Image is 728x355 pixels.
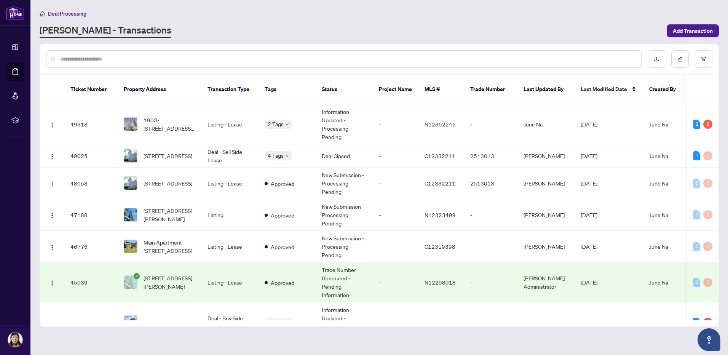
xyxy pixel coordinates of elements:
td: Information Updated - Processing Pending [316,302,373,342]
td: - [464,199,517,231]
td: New Submission - Processing Pending [316,168,373,199]
span: [STREET_ADDRESS][PERSON_NAME] [144,274,195,291]
span: June Na [649,319,668,326]
span: C12332211 [425,152,455,159]
td: [PERSON_NAME] [517,199,575,231]
img: thumbnail-img [124,149,137,162]
th: Last Modified Date [575,75,643,104]
span: June Na [649,211,668,218]
img: thumbnail-img [124,276,137,289]
td: New Submission - Processing Pending [316,231,373,262]
th: Tags [259,75,316,104]
td: - [464,262,517,302]
td: - [373,231,418,262]
button: Add Transaction [667,24,719,37]
td: Listing - Lease [201,168,259,199]
span: check-circle [134,273,140,279]
span: June Na [649,180,668,187]
button: Logo [46,240,58,253]
img: thumbnail-img [124,118,137,131]
td: Listing - Lease [201,231,259,262]
img: Logo [49,244,55,250]
td: 2513013 [464,168,517,199]
div: 0 [693,179,700,188]
img: Logo [49,213,55,219]
button: Logo [46,316,58,328]
div: 0 [693,210,700,219]
img: Logo [49,181,55,187]
img: thumbnail-img [124,177,137,190]
div: 2 [693,120,700,129]
img: thumbnail-img [124,316,137,329]
button: Logo [46,118,58,130]
span: 1903-[STREET_ADDRESS][PERSON_NAME] [144,116,195,133]
th: Property Address [118,75,201,104]
span: Approved [271,278,294,287]
img: Logo [49,122,55,128]
span: June Na [649,152,668,159]
button: download [648,50,665,68]
div: 0 [703,242,712,251]
button: Logo [46,177,58,189]
span: [DATE] [581,121,597,128]
button: Open asap [698,328,720,351]
th: Status [316,75,373,104]
div: 0 [693,242,700,251]
button: Logo [46,150,58,162]
span: [DATE] [581,279,597,286]
td: 46776 [64,231,118,262]
button: Logo [46,209,58,221]
span: [STREET_ADDRESS] [144,179,192,187]
td: [PERSON_NAME] [517,168,575,199]
td: 42466 [64,302,118,342]
span: June Na [649,243,668,250]
span: N12323499 [425,211,456,218]
th: Trade Number [464,75,517,104]
button: filter [695,50,712,68]
div: 0 [703,151,712,160]
span: 2 Tags [268,120,284,128]
td: 49025 [64,144,118,168]
td: - [373,168,418,199]
img: thumbnail-img [124,208,137,221]
td: 47188 [64,199,118,231]
div: 1 [693,151,700,160]
div: 2 [703,120,712,129]
div: 0 [703,179,712,188]
td: - [464,231,517,262]
span: Approved [271,211,294,219]
td: Trade Number Generated - Pending Information [316,262,373,302]
span: [DATE] [581,152,597,159]
div: 0 [703,278,712,287]
img: Logo [49,154,55,160]
td: - [373,104,418,144]
span: 4 Tags [268,151,284,160]
th: Created By [643,75,689,104]
span: [DATE] [581,211,597,218]
td: Deal - Buy Side Sale [201,302,259,342]
span: Main Apartment-[STREET_ADDRESS] [144,238,195,255]
div: 0 [703,210,712,219]
span: June Na [649,279,668,286]
span: C12319398 [425,243,455,250]
span: [DATE] [581,243,597,250]
td: 48058 [64,168,118,199]
img: Logo [49,280,55,286]
span: Approved [271,179,294,188]
th: MLS # [418,75,464,104]
td: Deal - Sell Side Lease [201,144,259,168]
td: Listing - Lease [201,104,259,144]
img: thumbnail-img [124,240,137,253]
div: 3 [693,318,700,327]
span: Last Modified Date [581,85,627,93]
td: 2513013 [464,144,517,168]
button: Logo [46,276,58,288]
td: [PERSON_NAME] Administrator [517,262,575,302]
td: [PERSON_NAME] [517,144,575,168]
td: Listing - Lease [201,262,259,302]
div: 2 [703,318,712,327]
th: Transaction Type [201,75,259,104]
td: Deal Closed [316,144,373,168]
td: 49318 [64,104,118,144]
span: down [285,122,289,126]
